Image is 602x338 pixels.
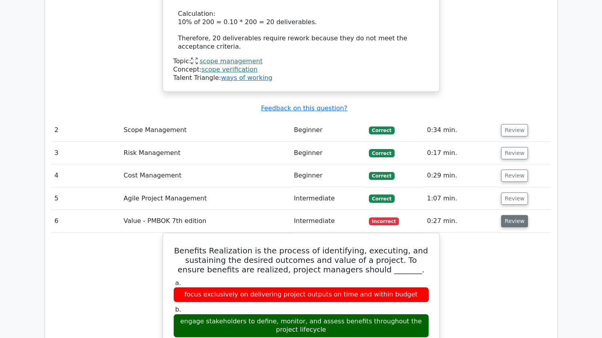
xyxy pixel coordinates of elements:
[501,170,528,182] button: Review
[291,210,366,232] td: Intermediate
[369,127,395,134] span: Correct
[501,215,528,227] button: Review
[173,57,429,66] div: Topic:
[424,187,498,210] td: 1:07 min.
[369,194,395,202] span: Correct
[173,314,429,338] div: engage stakeholders to define, monitor, and assess benefits throughout the project lifecycle
[173,66,429,74] div: Concept:
[51,142,121,164] td: 3
[291,164,366,187] td: Beginner
[501,193,528,205] button: Review
[424,119,498,142] td: 0:34 min.
[120,119,291,142] td: Scope Management
[51,187,121,210] td: 5
[424,164,498,187] td: 0:29 min.
[173,246,430,274] h5: Benefits Realization is the process of identifying, executing, and sustaining the desired outcome...
[424,210,498,232] td: 0:27 min.
[175,306,181,313] span: b.
[221,74,272,81] a: ways of working
[173,57,429,82] div: Talent Triangle:
[501,124,528,136] button: Review
[175,279,181,287] span: a.
[120,164,291,187] td: Cost Management
[369,149,395,157] span: Correct
[291,119,366,142] td: Beginner
[369,172,395,180] span: Correct
[120,142,291,164] td: Risk Management
[199,57,262,65] a: scope management
[201,66,258,73] a: scope verification
[51,210,121,232] td: 6
[291,142,366,164] td: Beginner
[291,187,366,210] td: Intermediate
[120,210,291,232] td: Value - PMBOK 7th edition
[51,119,121,142] td: 2
[369,217,399,225] span: Incorrect
[261,104,347,112] a: Feedback on this question?
[424,142,498,164] td: 0:17 min.
[120,187,291,210] td: Agile Project Management
[51,164,121,187] td: 4
[173,287,429,302] div: focus exclusively on delivering project outputs on time and within budget
[501,147,528,159] button: Review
